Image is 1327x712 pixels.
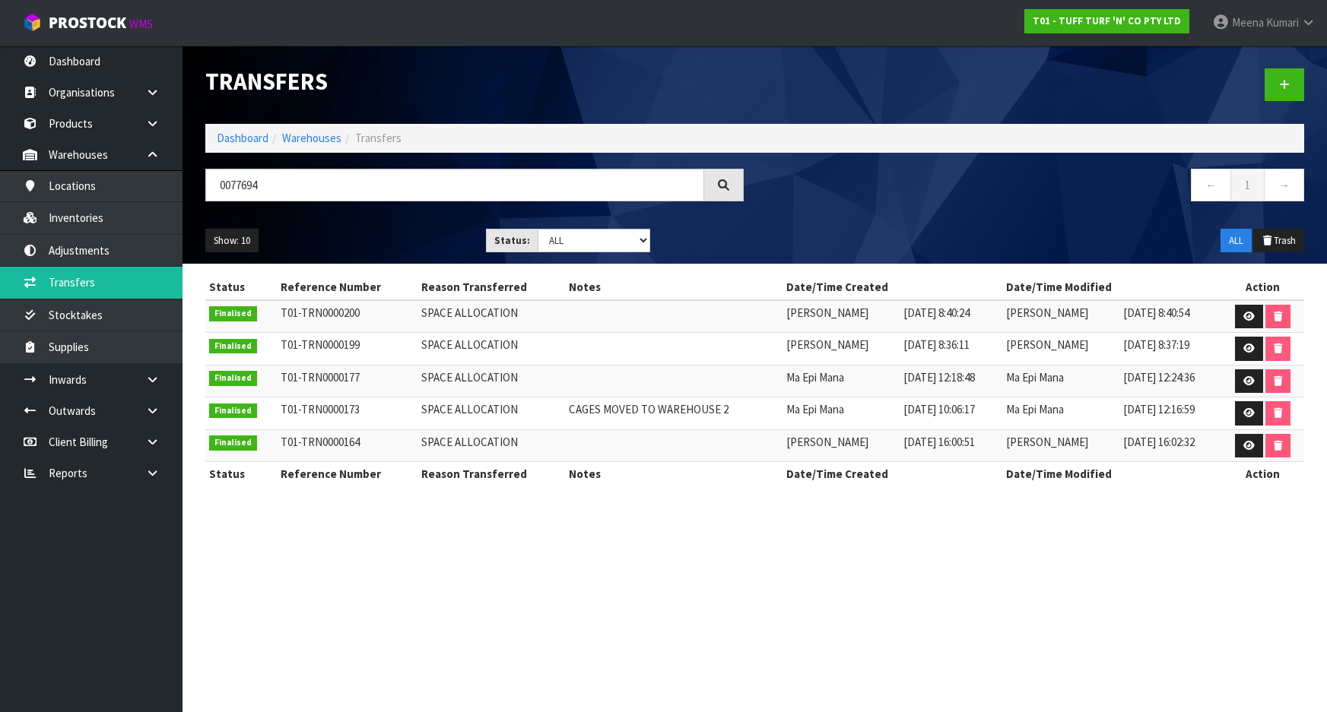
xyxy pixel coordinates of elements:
td: [DATE] 10:06:17 [900,397,1002,430]
span: Finalised [209,435,257,451]
button: ALL [1221,229,1252,253]
th: Notes [565,275,783,299]
td: SPACE ALLOCATION [417,333,565,365]
td: SPACE ALLOCATION [417,429,565,462]
th: Reference Number [277,275,417,299]
span: ProStock [49,13,126,33]
th: Action [1222,275,1304,299]
th: Reason Transferred [417,462,565,486]
td: T01-TRN0000177 [277,365,417,397]
td: [DATE] 12:24:36 [1119,365,1222,397]
span: Finalised [209,371,257,386]
td: [PERSON_NAME] [1002,300,1119,333]
small: WMS [129,17,153,31]
th: Notes [565,462,783,486]
a: ← [1191,169,1231,201]
th: Date/Time Created [783,462,1002,486]
th: Status [205,275,277,299]
td: SPACE ALLOCATION [417,397,565,430]
span: Finalised [209,403,257,419]
span: Kumari [1266,15,1299,30]
a: → [1264,169,1304,201]
span: Finalised [209,306,257,321]
span: Meena [1232,15,1264,30]
th: Action [1222,462,1304,486]
td: [DATE] 8:37:19 [1119,333,1222,365]
td: [PERSON_NAME] [783,333,900,365]
a: 1 [1230,169,1265,201]
td: [DATE] 8:40:54 [1119,300,1222,333]
strong: T01 - TUFF TURF 'N' CO PTY LTD [1033,14,1181,27]
img: cube-alt.png [23,13,42,32]
td: SPACE ALLOCATION [417,365,565,397]
th: Date/Time Modified [1002,275,1222,299]
a: Warehouses [282,131,341,145]
th: Status [205,462,277,486]
td: CAGES MOVED TO WAREHOUSE 2 [565,397,783,430]
h1: Transfers [205,68,744,94]
td: SPACE ALLOCATION [417,300,565,333]
input: Search transfers [205,169,704,201]
nav: Page navigation [767,169,1305,206]
a: Dashboard [217,131,268,145]
button: Trash [1253,229,1304,253]
th: Reference Number [277,462,417,486]
span: Finalised [209,339,257,354]
a: T01 - TUFF TURF 'N' CO PTY LTD [1024,9,1189,33]
td: Ma Epi Mana [783,365,900,397]
td: [PERSON_NAME] [1002,333,1119,365]
td: [DATE] 16:02:32 [1119,429,1222,462]
td: T01-TRN0000200 [277,300,417,333]
td: [DATE] 8:36:11 [900,333,1002,365]
td: [DATE] 12:18:48 [900,365,1002,397]
td: T01-TRN0000164 [277,429,417,462]
td: T01-TRN0000199 [277,333,417,365]
th: Date/Time Modified [1002,462,1222,486]
td: [DATE] 8:40:24 [900,300,1002,333]
th: Date/Time Created [783,275,1002,299]
span: Transfers [355,131,402,145]
button: Show: 10 [205,229,259,253]
td: T01-TRN0000173 [277,397,417,430]
th: Reason Transferred [417,275,565,299]
td: [PERSON_NAME] [783,300,900,333]
td: Ma Epi Mana [1002,397,1119,430]
td: [DATE] 16:00:51 [900,429,1002,462]
td: [DATE] 12:16:59 [1119,397,1222,430]
td: Ma Epi Mana [1002,365,1119,397]
td: Ma Epi Mana [783,397,900,430]
td: [PERSON_NAME] [1002,429,1119,462]
td: [PERSON_NAME] [783,429,900,462]
strong: Status: [494,234,530,247]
